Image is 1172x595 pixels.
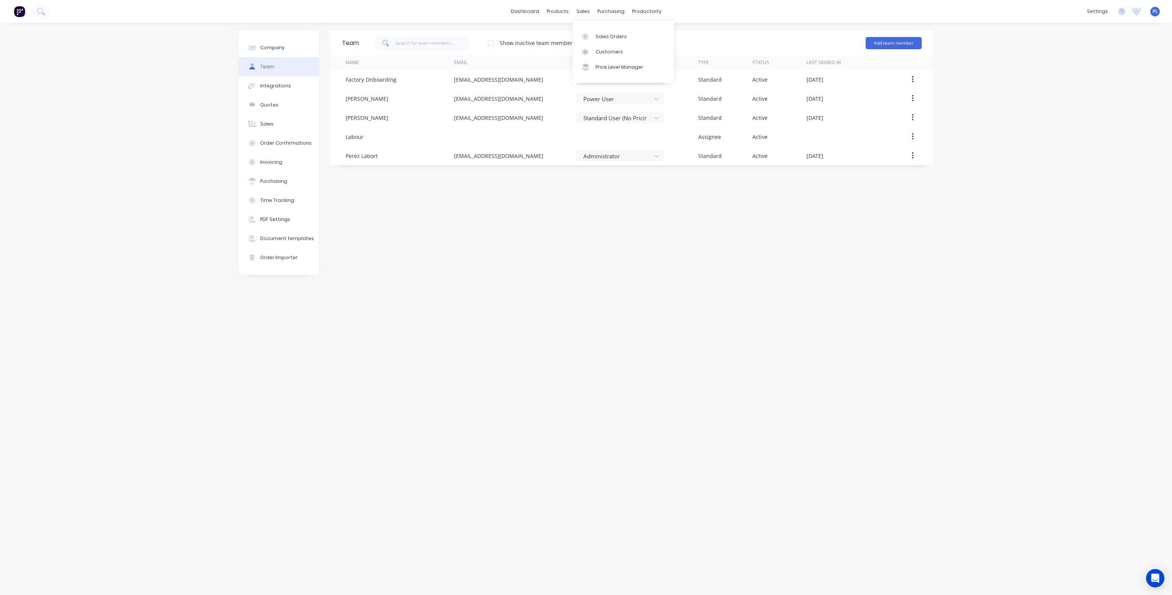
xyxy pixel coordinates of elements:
[698,114,722,122] div: Standard
[807,95,823,103] div: [DATE]
[260,44,285,51] div: Company
[346,114,388,122] div: [PERSON_NAME]
[698,76,722,84] div: Standard
[239,57,319,76] button: Team
[342,39,359,48] div: Team
[594,6,628,17] div: purchasing
[543,6,573,17] div: products
[1146,569,1164,587] div: Open Intercom Messenger
[346,59,359,66] div: Name
[596,48,623,55] div: Customers
[454,114,543,122] div: [EMAIL_ADDRESS][DOMAIN_NAME]
[260,197,294,204] div: Time Tracking
[698,95,722,103] div: Standard
[239,76,319,95] button: Integrations
[807,59,841,66] div: Last signed in
[346,133,364,141] div: Labour
[628,6,665,17] div: productivity
[454,59,467,66] div: Email
[507,6,543,17] a: dashboard
[239,191,319,210] button: Time Tracking
[573,60,674,75] a: Price Level Manager
[346,152,378,160] div: Perez Labort
[239,114,319,134] button: Sales
[1153,8,1158,15] span: PL
[454,95,543,103] div: [EMAIL_ADDRESS][DOMAIN_NAME]
[260,63,274,70] div: Team
[396,35,470,51] input: Search for team members...
[1083,6,1112,17] div: settings
[239,248,319,267] button: Order Importer
[239,38,319,57] button: Company
[807,152,823,160] div: [DATE]
[698,152,722,160] div: Standard
[752,114,768,122] div: Active
[573,6,594,17] div: sales
[752,95,768,103] div: Active
[260,140,312,147] div: Order Confirmations
[239,229,319,248] button: Document templates
[454,152,543,160] div: [EMAIL_ADDRESS][DOMAIN_NAME]
[752,133,768,141] div: Active
[698,133,721,141] div: Assignee
[346,76,396,84] div: Factory Onboarding
[14,6,25,17] img: Factory
[698,59,709,66] div: Type
[596,33,627,40] div: Sales Orders
[260,216,290,223] div: PDF Settings
[573,44,674,60] a: Customers
[260,82,291,89] div: Integrations
[573,29,674,44] a: Sales Orders
[239,95,319,114] button: Quotes
[807,76,823,84] div: [DATE]
[752,76,768,84] div: Active
[260,159,282,166] div: Invoicing
[239,134,319,153] button: Order Confirmations
[260,254,298,261] div: Order Importer
[500,39,575,47] div: Show inactive team members
[239,172,319,191] button: Purchasing
[260,102,279,108] div: Quotes
[260,178,287,185] div: Purchasing
[454,76,543,84] div: [EMAIL_ADDRESS][DOMAIN_NAME]
[596,64,643,71] div: Price Level Manager
[239,153,319,172] button: Invoicing
[260,121,274,127] div: Sales
[752,152,768,160] div: Active
[752,59,769,66] div: Status
[239,210,319,229] button: PDF Settings
[260,235,314,242] div: Document templates
[866,37,922,49] button: Add team member
[346,95,388,103] div: [PERSON_NAME]
[807,114,823,122] div: [DATE]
